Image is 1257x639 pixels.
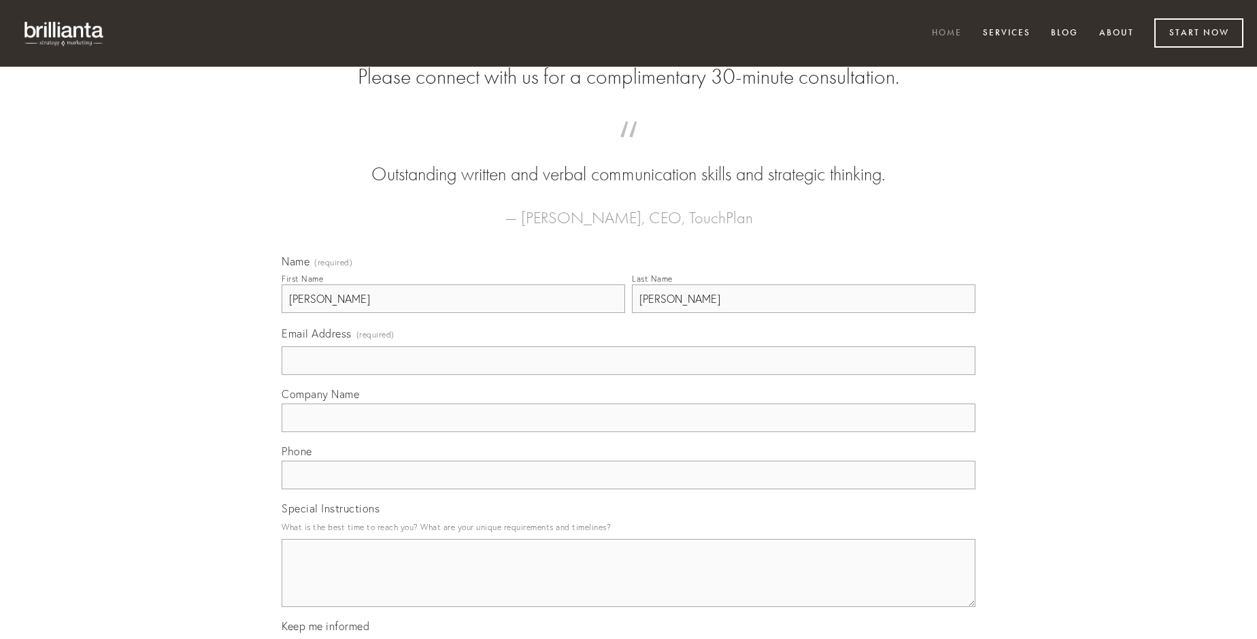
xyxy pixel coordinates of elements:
[282,327,352,340] span: Email Address
[282,274,323,284] div: First Name
[303,135,954,161] span: “
[282,444,312,458] span: Phone
[1042,22,1087,45] a: Blog
[282,619,369,633] span: Keep me informed
[282,255,309,268] span: Name
[632,274,673,284] div: Last Name
[1090,22,1143,45] a: About
[282,64,975,90] h2: Please connect with us for a complimentary 30-minute consultation.
[1154,18,1243,48] a: Start Now
[303,135,954,188] blockquote: Outstanding written and verbal communication skills and strategic thinking.
[356,325,395,344] span: (required)
[14,14,116,53] img: brillianta - research, strategy, marketing
[282,387,359,401] span: Company Name
[314,259,352,267] span: (required)
[282,518,975,536] p: What is the best time to reach you? What are your unique requirements and timelines?
[282,502,380,515] span: Special Instructions
[303,188,954,231] figcaption: — [PERSON_NAME], CEO, TouchPlan
[923,22,971,45] a: Home
[974,22,1039,45] a: Services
